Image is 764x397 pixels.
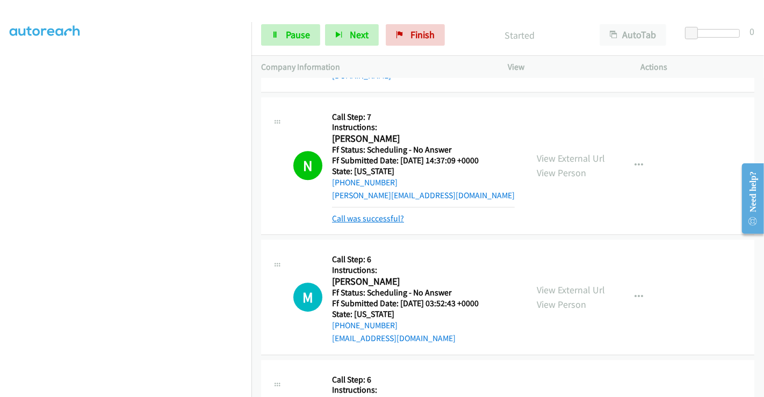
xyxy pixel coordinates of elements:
h2: [PERSON_NAME] [332,133,515,145]
h5: Call Step: 6 [332,374,479,385]
h1: N [293,151,322,180]
h5: Ff Status: Scheduling - No Answer [332,287,479,298]
h5: State: [US_STATE] [332,166,515,177]
button: Next [325,24,379,46]
a: [PHONE_NUMBER] [332,320,398,330]
span: Pause [286,28,310,41]
a: [EMAIL_ADDRESS][DOMAIN_NAME] [332,333,456,343]
a: [PERSON_NAME][EMAIL_ADDRESS][PERSON_NAME][DOMAIN_NAME] [332,57,515,81]
span: Next [350,28,369,41]
h5: State: [US_STATE] [332,309,479,320]
h5: Instructions: [332,122,515,133]
span: Finish [410,28,435,41]
h5: Ff Status: Scheduling - No Answer [332,145,515,155]
p: View [508,61,622,74]
a: View Person [537,298,586,311]
p: Company Information [261,61,488,74]
div: The call is yet to be attempted [293,283,322,312]
div: Delay between calls (in seconds) [690,29,740,38]
h5: Ff Submitted Date: [DATE] 14:37:09 +0000 [332,155,515,166]
iframe: Resource Center [733,156,764,241]
h1: M [293,283,322,312]
h5: Instructions: [332,265,479,276]
a: View Person [537,167,586,179]
h5: Call Step: 6 [332,254,479,265]
a: [PERSON_NAME][EMAIL_ADDRESS][DOMAIN_NAME] [332,190,515,200]
h5: Instructions: [332,385,479,395]
a: Pause [261,24,320,46]
h5: Call Step: 7 [332,112,515,122]
div: 0 [749,24,754,39]
a: View External Url [537,284,605,296]
p: Started [459,28,580,42]
a: View External Url [537,152,605,164]
h5: Ff Submitted Date: [DATE] 03:52:43 +0000 [332,298,479,309]
button: AutoTab [600,24,666,46]
a: Finish [386,24,445,46]
p: Actions [641,61,755,74]
a: [PHONE_NUMBER] [332,177,398,187]
a: Call was successful? [332,213,404,223]
h2: [PERSON_NAME] [332,276,479,288]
